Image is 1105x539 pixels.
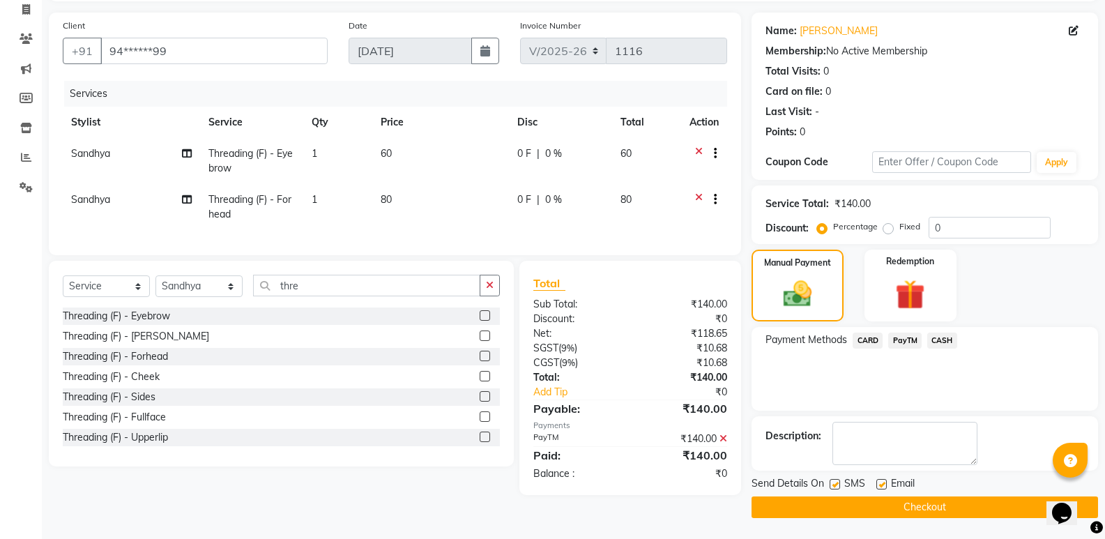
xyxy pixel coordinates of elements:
[765,333,847,347] span: Payment Methods
[765,84,823,99] div: Card on file:
[349,20,367,32] label: Date
[63,370,160,384] div: Threading (F) - Cheek
[63,20,85,32] label: Client
[517,146,531,161] span: 0 F
[927,333,957,349] span: CASH
[523,297,630,312] div: Sub Total:
[886,276,934,313] img: _gift.svg
[71,193,110,206] span: Sandhya
[1037,152,1076,173] button: Apply
[545,192,562,207] span: 0 %
[64,81,738,107] div: Services
[208,147,293,174] span: Threading (F) - Eyebrow
[523,447,630,464] div: Paid:
[630,400,738,417] div: ₹140.00
[765,197,829,211] div: Service Total:
[800,125,805,139] div: 0
[765,24,797,38] div: Name:
[648,385,738,400] div: ₹0
[253,275,480,296] input: Search or Scan
[765,125,797,139] div: Points:
[765,429,821,443] div: Description:
[533,276,565,291] span: Total
[872,151,1031,173] input: Enter Offer / Coupon Code
[533,342,558,354] span: SGST
[752,476,824,494] span: Send Details On
[523,432,630,446] div: PayTM
[381,193,392,206] span: 80
[620,193,632,206] span: 80
[630,312,738,326] div: ₹0
[612,107,681,138] th: Total
[886,255,934,268] label: Redemption
[523,385,648,400] a: Add Tip
[630,432,738,446] div: ₹140.00
[523,356,630,370] div: ( )
[63,390,155,404] div: Threading (F) - Sides
[765,44,826,59] div: Membership:
[844,476,865,494] span: SMS
[630,466,738,481] div: ₹0
[765,221,809,236] div: Discount:
[630,297,738,312] div: ₹140.00
[562,357,575,368] span: 9%
[775,278,821,310] img: _cash.svg
[630,447,738,464] div: ₹140.00
[537,192,540,207] span: |
[71,147,110,160] span: Sandhya
[523,326,630,341] div: Net:
[1046,483,1091,525] iframe: chat widget
[63,107,200,138] th: Stylist
[825,84,831,99] div: 0
[800,24,878,38] a: [PERSON_NAME]
[620,147,632,160] span: 60
[533,356,559,369] span: CGST
[312,193,317,206] span: 1
[63,430,168,445] div: Threading (F) - Upperlip
[888,333,922,349] span: PayTM
[853,333,883,349] span: CARD
[561,342,574,354] span: 9%
[537,146,540,161] span: |
[63,38,102,64] button: +91
[523,341,630,356] div: ( )
[765,44,1084,59] div: No Active Membership
[520,20,581,32] label: Invoice Number
[681,107,727,138] th: Action
[523,312,630,326] div: Discount:
[63,410,166,425] div: Threading (F) - Fullface
[833,220,878,233] label: Percentage
[765,105,812,119] div: Last Visit:
[523,370,630,385] div: Total:
[765,155,871,169] div: Coupon Code
[509,107,612,138] th: Disc
[765,64,821,79] div: Total Visits:
[312,147,317,160] span: 1
[523,400,630,417] div: Payable:
[764,257,831,269] label: Manual Payment
[899,220,920,233] label: Fixed
[63,309,170,324] div: Threading (F) - Eyebrow
[630,356,738,370] div: ₹10.68
[208,193,291,220] span: Threading (F) - Forhead
[63,329,209,344] div: Threading (F) - [PERSON_NAME]
[517,192,531,207] span: 0 F
[835,197,871,211] div: ₹140.00
[545,146,562,161] span: 0 %
[533,420,727,432] div: Payments
[891,476,915,494] span: Email
[752,496,1098,518] button: Checkout
[523,466,630,481] div: Balance :
[381,147,392,160] span: 60
[630,326,738,341] div: ₹118.65
[815,105,819,119] div: -
[200,107,303,138] th: Service
[630,341,738,356] div: ₹10.68
[823,64,829,79] div: 0
[63,349,168,364] div: Threading (F) - Forhead
[303,107,372,138] th: Qty
[630,370,738,385] div: ₹140.00
[372,107,510,138] th: Price
[100,38,328,64] input: Search by Name/Mobile/Email/Code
